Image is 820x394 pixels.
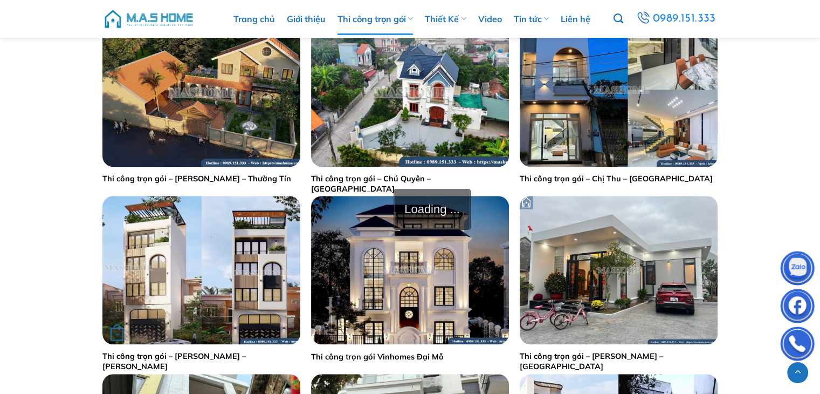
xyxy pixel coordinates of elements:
img: Thi công trọn gói chú Quyên - Thái Bình | MasHome [311,18,509,167]
strong: + [111,328,123,341]
img: M.A.S HOME – Tổng Thầu Thiết Kế Và Xây Nhà Trọn Gói [103,3,195,35]
a: Video [478,3,502,35]
img: Facebook [781,291,814,324]
img: Thi công trọn gói - Chị Thu - Thanh Hoá | MasHome [520,18,718,167]
a: Giới thiệu [287,3,326,35]
a: Tìm kiếm [613,8,623,30]
div: Đọc tiếp [111,326,123,342]
span: 0989.151.333 [653,10,716,28]
a: Thiết Kế [425,3,466,35]
a: Thi công trọn gói – Chị Thu – [GEOGRAPHIC_DATA] [520,174,713,184]
a: Thi công trọn gói – Chú Quyên – [GEOGRAPHIC_DATA] [311,174,509,194]
a: Thi công trọn gói – [PERSON_NAME] – Thường Tín [102,174,291,184]
img: Thi công trọn gói Vinhomes Đại Mỗ | MasHome [311,196,509,344]
a: Lên đầu trang [787,362,808,383]
a: Tin tức [514,3,549,35]
img: Thi công trọn gói anh Thịnh - Thường Tín | MasHome [102,18,300,167]
img: Thiết kế nhà phố anh Tùng - Hoài Đức | MasHome [102,196,300,344]
a: Thi công trọn gói – [PERSON_NAME] – [GEOGRAPHIC_DATA] [520,351,718,371]
a: Trang chủ [233,3,275,35]
a: Liên hệ [561,3,590,35]
img: Thi công trọn gói - Anh Chuẩn - Thái Bình | MasHome [520,196,718,344]
img: Phone [781,329,814,362]
a: Thi công trọn gói – [PERSON_NAME] – [PERSON_NAME] [102,351,300,371]
a: Thi công trọn gói Vinhomes Đại Mỗ [311,352,444,362]
div: Loading ... [394,189,471,229]
img: Zalo [781,254,814,286]
a: 0989.151.333 [635,9,717,29]
a: Thi công trọn gói [337,3,413,35]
